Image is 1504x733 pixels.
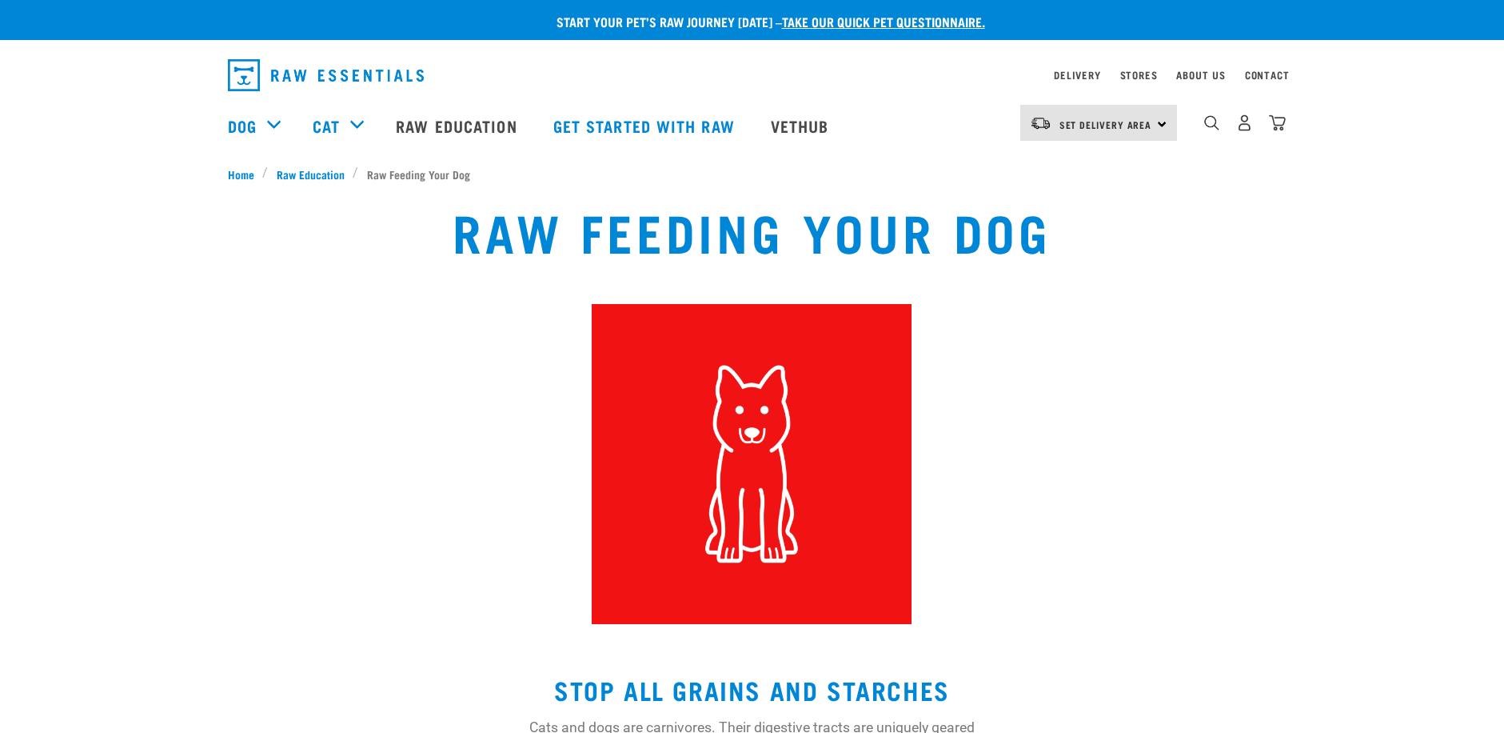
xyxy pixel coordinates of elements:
span: Set Delivery Area [1059,122,1152,127]
a: Dog [228,114,257,138]
nav: breadcrumbs [228,166,1277,182]
a: Raw Education [380,94,537,158]
a: Stores [1120,72,1158,78]
img: home-icon@2x.png [1269,114,1286,131]
img: Raw Essentials Logo [228,59,424,91]
img: user.png [1236,114,1253,131]
span: Raw Education [277,166,345,182]
h2: STOP ALL GRAINS AND STARCHES [525,675,979,704]
a: Raw Education [268,166,353,182]
img: van-moving.png [1030,116,1051,130]
a: Get started with Raw [537,94,755,158]
a: Cat [313,114,340,138]
nav: dropdown navigation [215,53,1290,98]
a: take our quick pet questionnaire. [782,18,985,25]
img: home-icon-1@2x.png [1204,115,1219,130]
h1: Raw Feeding Your Dog [453,202,1051,259]
a: Delivery [1054,72,1100,78]
a: Home [228,166,263,182]
span: Home [228,166,254,182]
a: Contact [1245,72,1290,78]
img: 2.png [592,304,912,624]
a: About Us [1176,72,1225,78]
a: Vethub [755,94,849,158]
